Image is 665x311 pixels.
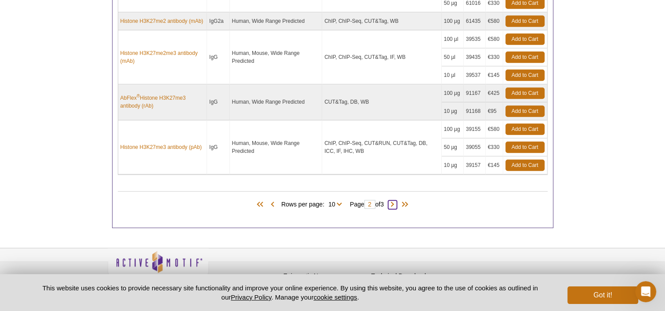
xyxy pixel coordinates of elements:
td: 100 µl [442,30,464,48]
a: Histone H3K27me3 antibody (pAb) [120,143,202,151]
td: 10 µl [442,66,464,84]
td: €145 [486,156,503,174]
td: €580 [486,12,503,30]
h4: Epigenetic News [283,272,367,280]
span: Next Page [388,200,397,209]
button: cookie settings [313,293,357,301]
td: IgG [207,84,230,120]
td: 50 µg [442,138,464,156]
td: ChIP, ChIP-Seq, CUT&Tag, IF, WB [322,30,442,84]
h2: Products (28) [118,191,548,192]
td: Human, Mouse, Wide Range Predicted [230,30,323,84]
a: Add to Cart [505,123,545,135]
td: Human, Mouse, Wide Range Predicted [230,120,323,174]
td: €95 [486,102,503,120]
a: Privacy Policy [213,271,247,284]
td: IgG [207,30,230,84]
span: 3 [380,201,384,208]
td: IgG2a [207,12,230,30]
td: €425 [486,84,503,102]
h4: Technical Downloads [371,272,455,280]
td: 91167 [464,84,486,102]
td: €580 [486,30,503,48]
a: Add to Cart [505,159,545,171]
a: Privacy Policy [231,293,271,301]
td: CUT&Tag, DB, WB [322,84,442,120]
td: 61435 [464,12,486,30]
td: 39155 [464,120,486,138]
table: Click to Verify - This site chose Symantec SSL for secure e-commerce and confidential communicati... [459,264,525,283]
a: Add to Cart [505,141,545,153]
td: Human, Wide Range Predicted [230,12,323,30]
a: Add to Cart [505,87,545,99]
td: 39535 [464,30,486,48]
td: 100 µg [442,120,464,138]
td: ChIP, ChIP-Seq, CUT&Tag, WB [322,12,442,30]
a: Add to Cart [505,105,545,117]
sup: ® [137,94,140,98]
td: €145 [486,66,503,84]
a: Add to Cart [505,51,545,63]
p: This website uses cookies to provide necessary site functionality and improve your online experie... [27,283,553,302]
td: 50 µl [442,48,464,66]
td: €330 [486,48,503,66]
td: IgG [207,120,230,174]
span: Rows per page: [281,199,345,208]
img: Active Motif, [108,248,209,284]
a: Add to Cart [505,33,545,45]
td: €330 [486,138,503,156]
td: 100 µg [442,84,464,102]
span: Last Page [397,200,410,209]
a: AbFlex®Histone H3K27me3 antibody (rAb) [120,94,205,110]
iframe: Intercom live chat [635,281,656,302]
a: Histone H3K27me2me3 antibody (mAb) [120,49,205,65]
td: 100 µg [442,12,464,30]
td: Human, Wide Range Predicted [230,84,323,120]
a: Histone H3K27me2 antibody (mAb) [120,17,203,25]
a: Add to Cart [505,15,545,27]
td: 39537 [464,66,486,84]
button: Got it! [567,286,638,304]
td: 39435 [464,48,486,66]
td: 91168 [464,102,486,120]
td: 39157 [464,156,486,174]
td: ChIP, ChIP-Seq, CUT&RUN, CUT&Tag, DB, ICC, IF, IHC, WB [322,120,442,174]
span: Previous Page [268,200,277,209]
td: 39055 [464,138,486,156]
td: 10 µg [442,156,464,174]
td: 10 µg [442,102,464,120]
span: Page of [345,200,388,209]
td: €580 [486,120,503,138]
span: First Page [255,200,268,209]
a: Add to Cart [505,69,545,81]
